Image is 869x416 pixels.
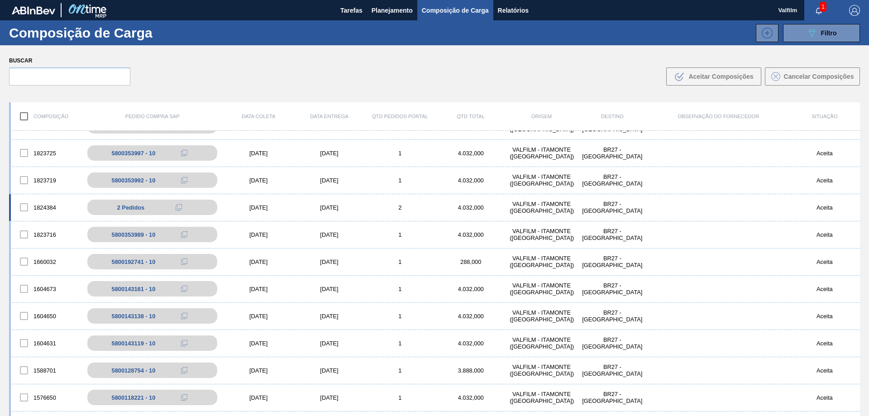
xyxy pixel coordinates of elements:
label: Buscar [9,54,130,67]
div: Aceita [789,177,860,184]
span: Composição de Carga [422,5,489,16]
div: [DATE] [294,231,364,238]
span: Relatórios [498,5,529,16]
div: Qtd Total [435,114,506,119]
div: [DATE] [223,204,294,211]
div: 5800192741 - 10 [112,258,156,265]
button: Aceitar Composições [666,67,761,86]
div: 4.032,000 [435,394,506,401]
div: Copiar [175,229,193,240]
div: Copiar [175,175,193,186]
div: Copiar [175,148,193,158]
div: Origem [506,114,577,119]
div: 1 [365,394,435,401]
div: 5800143119 - 10 [112,340,156,347]
span: Cancelar Composições [784,73,854,80]
div: BR27 - Nova Minas [577,146,648,160]
div: BR27 - Nova Minas [577,282,648,296]
div: Pedido Compra SAP [81,114,223,119]
div: 4.032,000 [435,231,506,238]
div: 4.032,000 [435,340,506,347]
div: [DATE] [223,367,294,374]
div: 5800353992 - 10 [112,177,156,184]
div: [DATE] [294,367,364,374]
div: 4.032,000 [435,286,506,292]
div: VALFILM - ITAMONTE (MG) [506,201,577,214]
div: 288,000 [435,258,506,265]
div: [DATE] [294,340,364,347]
div: 2 [365,204,435,211]
div: 3.888,000 [435,367,506,374]
div: BR27 - Nova Minas [577,201,648,214]
div: BR27 - Nova Minas [577,391,648,404]
div: Copiar [175,338,193,349]
div: Aceita [789,394,860,401]
div: Composição [11,107,81,126]
div: BR27 - Nova Minas [577,255,648,268]
div: 1 [365,313,435,320]
div: 5800143161 - 10 [112,286,156,292]
div: Qtd Pedidos Portal [365,114,435,119]
div: Data entrega [294,114,364,119]
div: 1604673 [11,279,81,298]
div: 1 [365,231,435,238]
div: VALFILM - ITAMONTE (MG) [506,363,577,377]
div: Data coleta [223,114,294,119]
div: 4.032,000 [435,313,506,320]
div: Aceita [789,150,860,157]
div: Copiar [175,365,193,376]
div: 1 [365,258,435,265]
div: 1604631 [11,334,81,353]
div: VALFILM - ITAMONTE (MG) [506,391,577,404]
div: [DATE] [294,286,364,292]
div: VALFILM - ITAMONTE (MG) [506,173,577,187]
div: 4.032,000 [435,204,506,211]
div: Destino [577,114,648,119]
h1: Composição de Carga [9,28,158,38]
div: VALFILM - ITAMONTE (MG) [506,336,577,350]
span: Aceitar Composições [688,73,753,80]
div: 1 [365,177,435,184]
div: BR27 - Nova Minas [577,228,648,241]
img: TNhmsLtSVTkK8tSr43FrP2fwEKptu5GPRR3wAAAABJRU5ErkJggg== [12,6,55,14]
div: 1823725 [11,143,81,163]
div: [DATE] [223,258,294,265]
div: Copiar [175,392,193,403]
div: 5800143138 - 10 [112,313,156,320]
div: Observação do Fornecedor [648,114,789,119]
div: VALFILM - ITAMONTE (MG) [506,282,577,296]
div: Nova Composição [751,24,778,42]
div: 4.032,000 [435,177,506,184]
div: BR27 - Nova Minas [577,309,648,323]
div: Situação [789,114,860,119]
div: Copiar [175,256,193,267]
div: [DATE] [294,150,364,157]
div: 1588701 [11,361,81,380]
div: [DATE] [294,258,364,265]
div: 1576650 [11,388,81,407]
div: [DATE] [223,394,294,401]
div: 1 [365,150,435,157]
span: 1 [820,2,826,12]
div: [DATE] [223,150,294,157]
div: [DATE] [294,313,364,320]
div: 4.032,000 [435,150,506,157]
div: [DATE] [294,394,364,401]
div: 5800353989 - 10 [112,231,156,238]
div: BR27 - Nova Minas [577,363,648,377]
div: [DATE] [294,177,364,184]
div: 5800353997 - 10 [112,150,156,157]
span: Tarefas [340,5,363,16]
div: [DATE] [223,177,294,184]
div: [DATE] [223,231,294,238]
div: VALFILM - ITAMONTE (MG) [506,309,577,323]
button: Notificações [804,4,833,17]
div: VALFILM - ITAMONTE (MG) [506,228,577,241]
div: 1823716 [11,225,81,244]
div: Aceita [789,367,860,374]
div: 5800118221 - 10 [112,394,156,401]
div: [DATE] [223,313,294,320]
div: VALFILM - ITAMONTE (MG) [506,255,577,268]
div: 1823719 [11,171,81,190]
div: 1824384 [11,198,81,217]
